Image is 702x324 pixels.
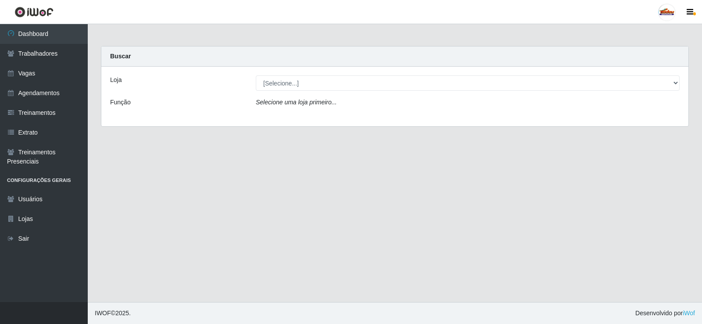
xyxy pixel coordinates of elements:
span: IWOF [95,310,111,317]
label: Loja [110,75,122,85]
strong: Buscar [110,53,131,60]
a: iWof [683,310,695,317]
i: Selecione uma loja primeiro... [256,99,337,106]
img: CoreUI Logo [14,7,54,18]
span: Desenvolvido por [635,309,695,318]
span: © 2025 . [95,309,131,318]
label: Função [110,98,131,107]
